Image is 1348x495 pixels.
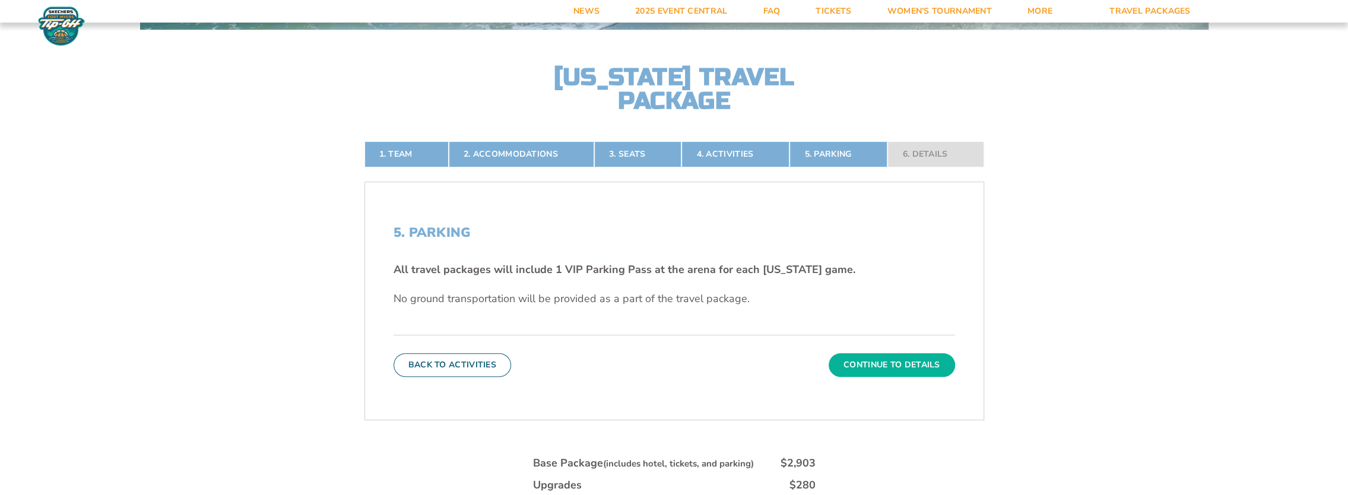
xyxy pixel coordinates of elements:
[829,353,955,377] button: Continue To Details
[594,141,681,167] a: 3. Seats
[394,291,955,306] p: No ground transportation will be provided as a part of the travel package.
[789,478,816,493] div: $280
[603,458,754,469] small: (includes hotel, tickets, and parking)
[364,141,449,167] a: 1. Team
[394,262,855,277] strong: All travel packages will include 1 VIP Parking Pass at the arena for each [US_STATE] game.
[781,456,816,471] div: $2,903
[449,141,594,167] a: 2. Accommodations
[36,6,87,46] img: Fort Myers Tip-Off
[394,225,955,240] h2: 5. Parking
[681,141,789,167] a: 4. Activities
[533,478,582,493] div: Upgrades
[394,353,511,377] button: Back To Activities
[533,456,754,471] div: Base Package
[544,65,805,113] h2: [US_STATE] Travel Package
